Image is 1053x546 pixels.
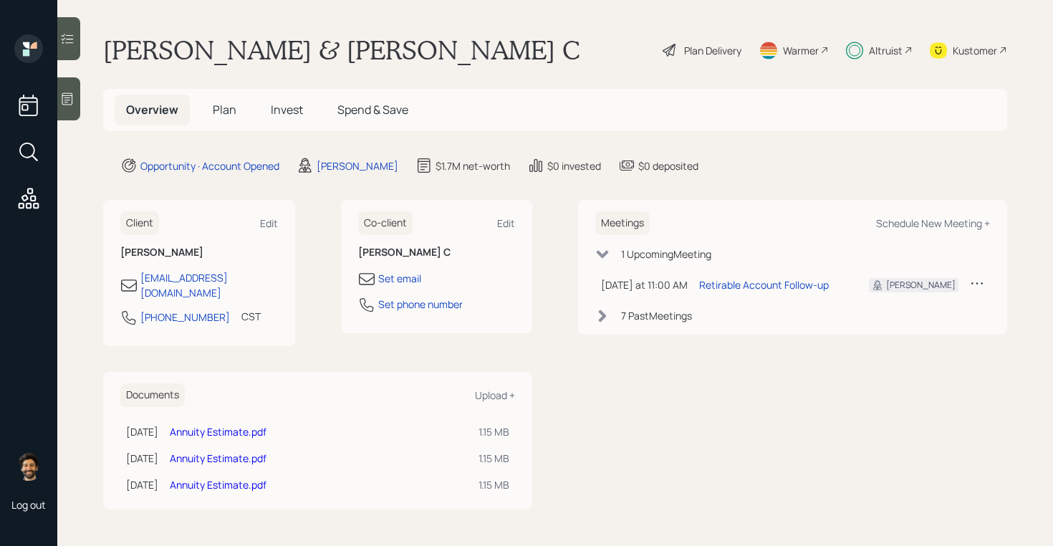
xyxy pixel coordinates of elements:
a: Annuity Estimate.pdf [170,478,266,492]
div: [DATE] at 11:00 AM [601,277,688,292]
div: Schedule New Meeting + [876,216,990,230]
h1: [PERSON_NAME] & [PERSON_NAME] C [103,34,580,66]
div: [EMAIL_ADDRESS][DOMAIN_NAME] [140,270,278,300]
div: 1.15 MB [479,451,509,466]
h6: [PERSON_NAME] C [358,246,516,259]
h6: Meetings [595,211,650,235]
span: Plan [213,102,236,118]
span: Spend & Save [337,102,408,118]
div: 7 Past Meeting s [621,308,692,323]
div: Retirable Account Follow-up [699,277,829,292]
div: 1.15 MB [479,424,509,439]
img: eric-schwartz-headshot.png [14,452,43,481]
div: [DATE] [126,424,158,439]
div: [PHONE_NUMBER] [140,310,230,325]
h6: Documents [120,383,185,407]
div: [PERSON_NAME] [886,279,956,292]
div: Warmer [783,43,819,58]
div: $0 invested [547,158,601,173]
div: 1 Upcoming Meeting [621,246,711,262]
div: 1.15 MB [479,477,509,492]
div: Edit [260,216,278,230]
div: [PERSON_NAME] [317,158,398,173]
span: Invest [271,102,303,118]
div: [DATE] [126,451,158,466]
div: Edit [497,216,515,230]
a: Annuity Estimate.pdf [170,451,266,465]
div: Set email [378,271,421,286]
h6: [PERSON_NAME] [120,246,278,259]
div: Altruist [869,43,903,58]
div: [DATE] [126,477,158,492]
h6: Co-client [358,211,413,235]
span: Overview [126,102,178,118]
h6: Client [120,211,159,235]
div: Upload + [475,388,515,402]
div: Log out [11,498,46,512]
div: $1.7M net-worth [436,158,510,173]
div: $0 deposited [638,158,698,173]
div: CST [241,309,261,324]
div: Opportunity · Account Opened [140,158,279,173]
a: Annuity Estimate.pdf [170,425,266,439]
div: Plan Delivery [684,43,741,58]
div: Kustomer [953,43,997,58]
div: Set phone number [378,297,463,312]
